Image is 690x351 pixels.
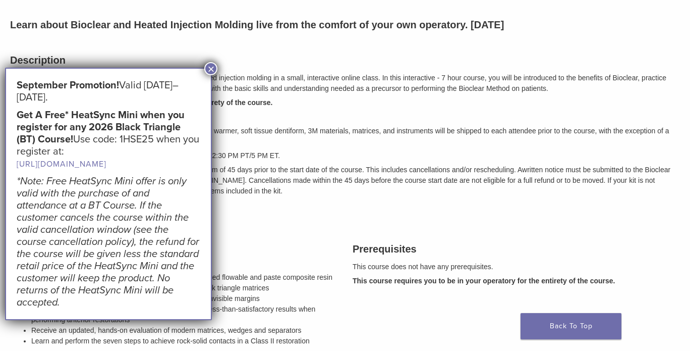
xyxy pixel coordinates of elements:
[10,126,680,147] p: All materials needed to participate including Heatsync composite warmer, soft tissue dentiform, 3...
[353,262,680,272] p: This course does not have any prerequisites.
[10,73,680,94] p: In this introductory course, learn the basics of Bioclear and heated injection molding in a small...
[10,166,522,174] span: Any changes to your course registration must be made a minimum of 45 days prior to the start date...
[353,277,615,285] strong: This course requires you to be in your operatory for the entirety of the course.
[10,112,680,122] p: to watch a video about the course!
[17,79,200,104] h5: Valid [DATE]–[DATE].
[31,325,337,336] li: Receive an updated, hands-on evaluation of modern matrices, wedges and separators
[10,17,680,32] p: Learn about Bioclear and Heated Injection Molding live from the comfort of your own operatory. [D...
[10,151,680,161] p: Please note that all course times run from 7 AM PT/10 AM ET to 2:30 PM PT/5 PM ET.
[17,175,199,309] em: *Note: Free HeatSync Mini offer is only valid with the purchase of and attendance at a BT Course....
[353,241,680,257] h3: Prerequisites
[521,313,621,339] a: Back To Top
[17,109,185,145] strong: Get A Free* HeatSync Mini when you register for any 2026 Black Triangle (BT) Course!
[204,62,217,75] button: Close
[31,336,337,346] li: Learn and perform the seven steps to achieve rock-solid contacts in a Class II restoration
[17,79,119,91] strong: September Promotion!
[10,166,670,195] em: written notice must be submitted to the Bioclear Learning Center Director via email at [EMAIL_ADD...
[17,159,106,169] a: [URL][DOMAIN_NAME]
[17,109,200,170] h5: Use code: 1HSE25 when you register at:
[10,53,680,68] h3: Description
